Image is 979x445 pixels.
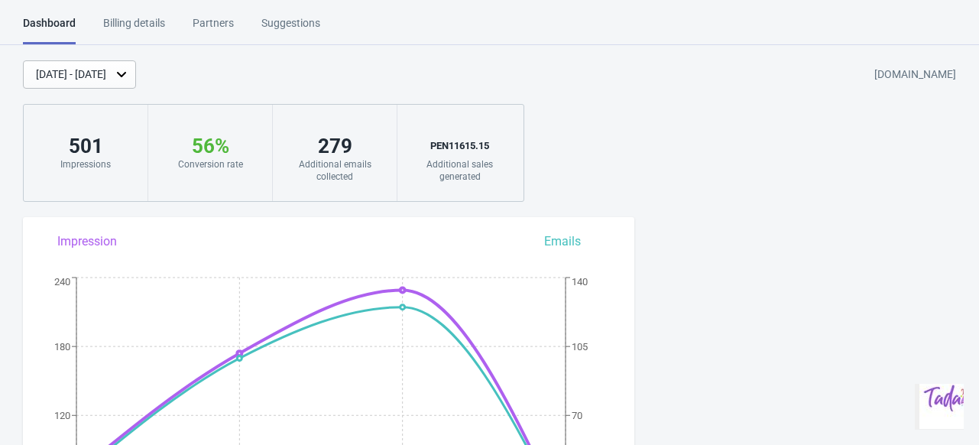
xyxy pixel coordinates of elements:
[6,6,54,18] span: Hello there
[193,15,234,42] div: Partners
[6,6,281,80] div: Hello thereGlad you're here!Feel free to reach out if you have questions, I'd be happy to help :)
[39,134,132,158] div: 501
[164,158,257,171] div: Conversion rate
[6,31,80,42] span: Glad you're here!
[39,158,132,171] div: Impressions
[54,341,70,352] tspan: 180
[103,15,165,42] div: Billing details
[413,134,507,158] div: PEN 11615.15
[261,15,320,42] div: Suggestions
[288,134,381,158] div: 279
[164,134,257,158] div: 56 %
[23,15,76,44] div: Dashboard
[915,384,964,430] iframe: chat widget
[6,55,280,79] span: Feel free to reach out if you have questions, I'd be happy to help :)
[36,67,106,83] div: [DATE] - [DATE]
[288,158,381,183] div: Additional emails collected
[572,410,582,421] tspan: 70
[54,276,70,287] tspan: 240
[572,276,588,287] tspan: 140
[572,341,588,352] tspan: 105
[413,158,507,183] div: Additional sales generated
[54,410,70,421] tspan: 120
